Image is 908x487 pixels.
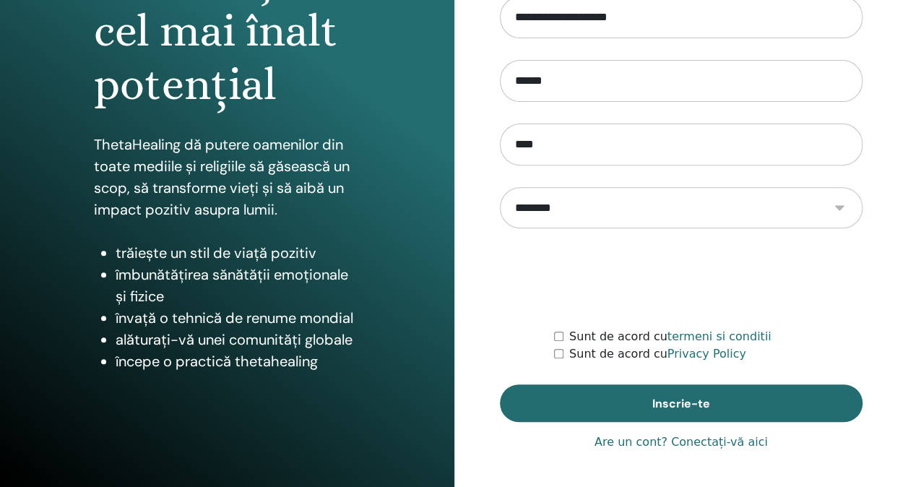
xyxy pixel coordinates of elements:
[667,329,771,343] a: termeni si conditii
[571,250,791,306] iframe: reCAPTCHA
[667,347,746,361] a: Privacy Policy
[116,264,360,307] li: îmbunătățirea sănătății emoționale și fizice
[594,434,768,451] a: Are un cont? Conectați-vă aici
[116,350,360,372] li: începe o practică thetahealing
[116,307,360,329] li: învață o tehnică de renume mondial
[569,328,771,345] label: Sunt de acord cu
[569,345,746,363] label: Sunt de acord cu
[116,242,360,264] li: trăiește un stil de viață pozitiv
[652,396,710,411] span: Inscrie-te
[116,329,360,350] li: alăturați-vă unei comunități globale
[94,134,360,220] p: ThetaHealing dă putere oamenilor din toate mediile și religiile să găsească un scop, să transform...
[500,384,863,422] button: Inscrie-te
